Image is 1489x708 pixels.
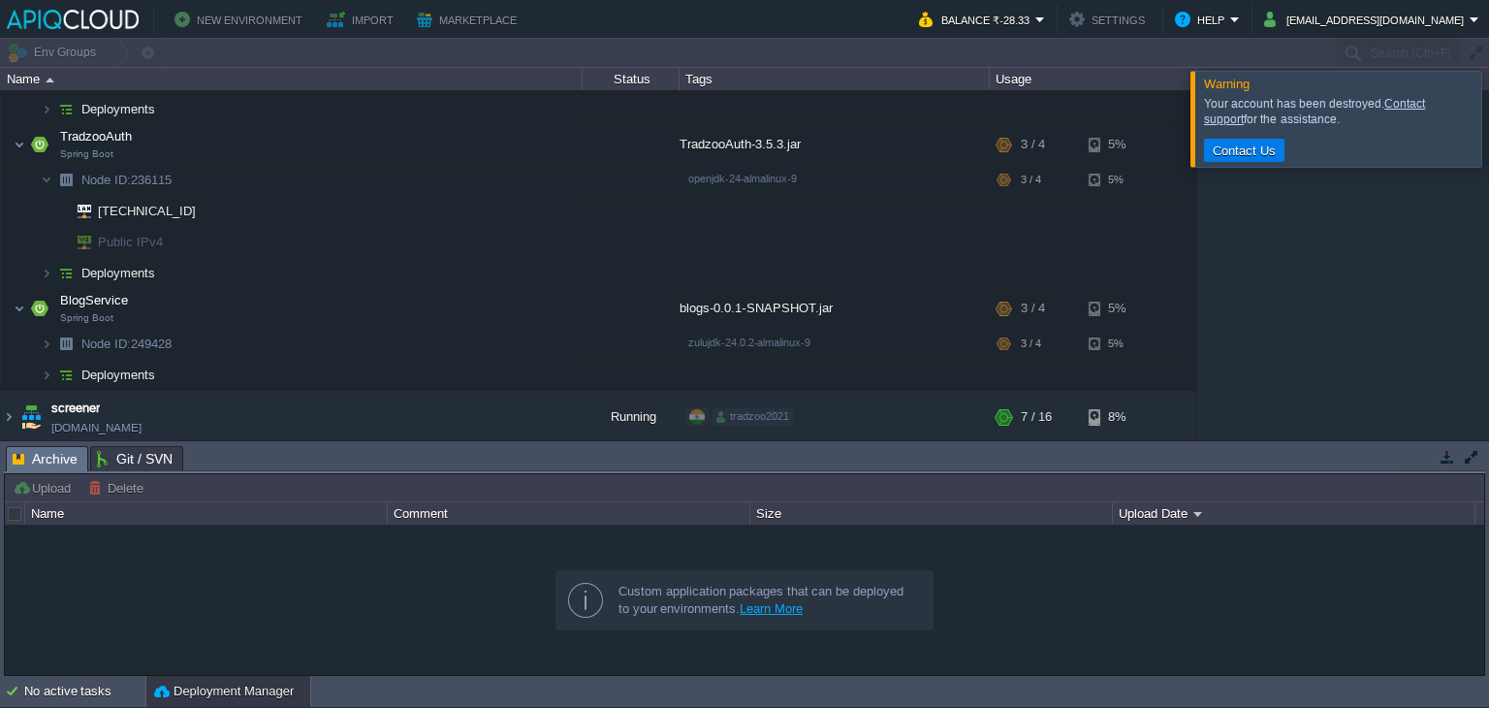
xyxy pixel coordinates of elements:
a: Deployments [79,101,158,117]
img: APIQCloud [7,10,139,29]
span: Public IPv4 [96,227,166,257]
img: AMDAwAAAACH5BAEAAAAALAAAAAABAAEAAAICRAEAOw== [64,227,91,257]
div: Running [583,391,680,443]
img: AMDAwAAAACH5BAEAAAAALAAAAAABAAEAAAICRAEAOw== [14,125,25,164]
div: 5% [1089,125,1152,164]
button: Marketplace [417,8,523,31]
div: Your account has been destroyed. for the assistance. [1204,96,1476,127]
div: Status [584,68,679,90]
img: AMDAwAAAACH5BAEAAAAALAAAAAABAAEAAAICRAEAOw== [46,78,54,82]
span: Node ID: [81,337,131,351]
img: AMDAwAAAACH5BAEAAAAALAAAAAABAAEAAAICRAEAOw== [41,360,52,390]
span: Archive [13,447,78,471]
a: Node ID:236115 [79,172,174,188]
div: 3 / 4 [1021,289,1045,328]
button: Settings [1069,8,1151,31]
div: Tags [681,68,989,90]
span: openjdk-24-almalinux-9 [688,173,797,184]
a: [DOMAIN_NAME] [51,418,142,437]
div: Name [26,502,387,525]
img: AMDAwAAAACH5BAEAAAAALAAAAAABAAEAAAICRAEAOw== [41,165,52,195]
img: AMDAwAAAACH5BAEAAAAALAAAAAABAAEAAAICRAEAOw== [17,391,45,443]
button: Contact Us [1207,142,1282,159]
img: AMDAwAAAACH5BAEAAAAALAAAAAABAAEAAAICRAEAOw== [52,165,79,195]
div: Usage [991,68,1195,90]
img: AMDAwAAAACH5BAEAAAAALAAAAAABAAEAAAICRAEAOw== [14,289,25,328]
img: AMDAwAAAACH5BAEAAAAALAAAAAABAAEAAAICRAEAOw== [52,329,79,359]
div: 3 / 4 [1021,329,1041,359]
div: TradzooAuth-3.5.3.jar [680,125,990,164]
a: [TECHNICAL_ID] [96,204,199,218]
div: Upload Date [1114,502,1474,525]
img: AMDAwAAAACH5BAEAAAAALAAAAAABAAEAAAICRAEAOw== [41,329,52,359]
div: Size [751,502,1112,525]
span: Git / SVN [97,447,173,470]
button: New Environment [174,8,308,31]
span: Node ID: [81,173,131,187]
button: Delete [88,479,149,497]
div: 8% [1089,391,1152,443]
button: Import [327,8,399,31]
a: TradzooAuthSpring Boot [58,129,135,144]
button: Balance ₹-28.33 [919,8,1035,31]
a: Node ID:249428 [79,336,174,352]
span: TradzooAuth [58,128,135,145]
span: Spring Boot [60,312,113,324]
span: [TECHNICAL_ID] [96,196,199,226]
div: Comment [389,502,749,525]
a: BlogServiceSpring Boot [58,293,131,307]
div: 7 / 16 [1021,391,1052,443]
img: AMDAwAAAACH5BAEAAAAALAAAAAABAAEAAAICRAEAOw== [26,289,53,328]
div: 3 / 4 [1021,125,1045,164]
div: 5% [1089,165,1152,195]
div: tradzoo2021 [713,408,793,426]
img: AMDAwAAAACH5BAEAAAAALAAAAAABAAEAAAICRAEAOw== [52,360,79,390]
img: AMDAwAAAACH5BAEAAAAALAAAAAABAAEAAAICRAEAOw== [41,258,52,288]
div: 5% [1089,329,1152,359]
a: Public IPv4 [96,235,166,249]
img: AMDAwAAAACH5BAEAAAAALAAAAAABAAEAAAICRAEAOw== [52,196,64,226]
span: zulujdk-24.0.2-almalinux-9 [688,337,810,348]
img: AMDAwAAAACH5BAEAAAAALAAAAAABAAEAAAICRAEAOw== [52,227,64,257]
div: Custom application packages that can be deployed to your environments. [618,583,917,618]
span: 236115 [79,172,174,188]
div: No active tasks [24,676,145,707]
a: Deployments [79,265,158,281]
a: screener [51,399,100,418]
button: [EMAIL_ADDRESS][DOMAIN_NAME] [1264,8,1470,31]
span: BlogService [58,292,131,308]
img: AMDAwAAAACH5BAEAAAAALAAAAAABAAEAAAICRAEAOw== [52,94,79,124]
div: Name [2,68,582,90]
span: Spring Boot [60,148,113,160]
span: 249428 [79,336,174,352]
a: Deployments [79,367,158,383]
div: 5% [1089,289,1152,328]
button: Help [1175,8,1230,31]
div: 3 / 4 [1021,165,1041,195]
img: AMDAwAAAACH5BAEAAAAALAAAAAABAAEAAAICRAEAOw== [64,196,91,226]
button: Deployment Manager [154,682,294,701]
img: AMDAwAAAACH5BAEAAAAALAAAAAABAAEAAAICRAEAOw== [26,125,53,164]
a: Learn More [740,601,803,616]
div: blogs-0.0.1-SNAPSHOT.jar [680,289,990,328]
img: AMDAwAAAACH5BAEAAAAALAAAAAABAAEAAAICRAEAOw== [41,94,52,124]
img: AMDAwAAAACH5BAEAAAAALAAAAAABAAEAAAICRAEAOw== [1,391,16,443]
img: AMDAwAAAACH5BAEAAAAALAAAAAABAAEAAAICRAEAOw== [52,258,79,288]
span: Warning [1204,77,1250,91]
button: Upload [13,479,77,497]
